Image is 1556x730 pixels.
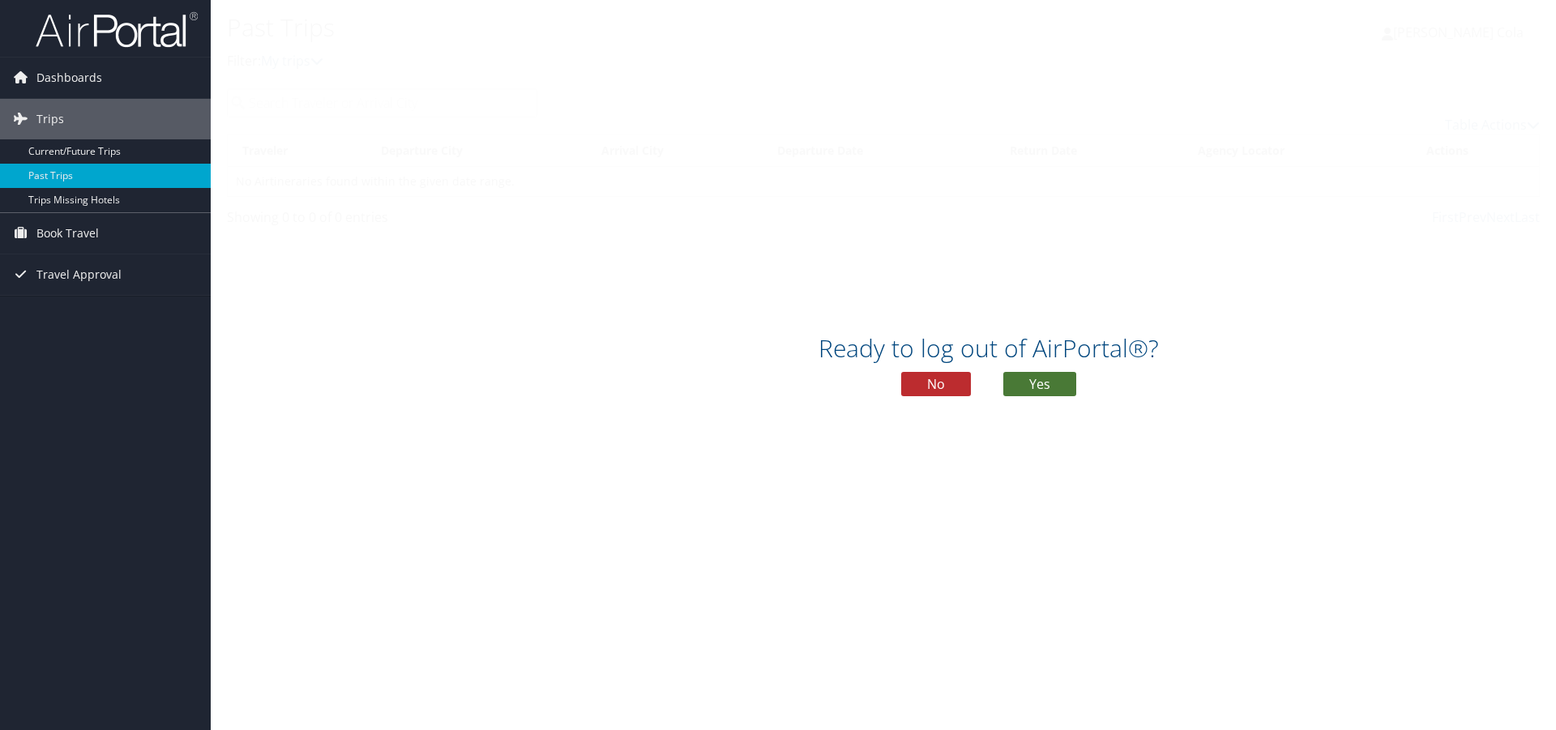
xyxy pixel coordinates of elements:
span: Trips [36,99,64,139]
img: airportal-logo.png [36,11,198,49]
span: Dashboards [36,58,102,98]
button: Yes [1003,372,1076,396]
button: No [901,372,971,396]
span: Travel Approval [36,254,122,295]
span: Book Travel [36,213,99,254]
